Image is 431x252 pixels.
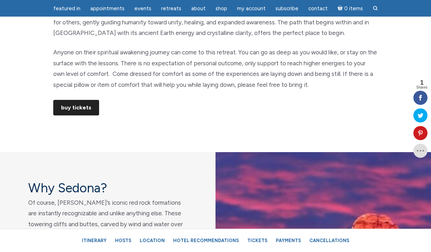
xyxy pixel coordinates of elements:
[338,5,344,12] i: Cart
[53,47,378,90] p: Anyone on their spiritual awakening journey can come to this retreat. You can go as deep as you w...
[304,2,332,16] a: Contact
[161,5,181,12] span: Retreats
[187,2,210,16] a: About
[244,234,271,247] a: Tickets
[344,6,363,11] span: 0 items
[134,5,151,12] span: Events
[275,5,298,12] span: Subscribe
[86,2,129,16] a: Appointments
[49,2,85,16] a: featured in
[306,234,353,247] a: Cancellations
[416,79,427,86] span: 1
[211,2,231,16] a: Shop
[215,5,227,12] span: Shop
[333,1,367,16] a: Cart0 items
[157,2,186,16] a: Retreats
[271,2,303,16] a: Subscribe
[233,2,270,16] a: My Account
[308,5,328,12] span: Contact
[130,2,156,16] a: Events
[416,86,427,89] span: Shares
[237,5,266,12] span: My Account
[272,234,304,247] a: Payments
[28,180,187,196] h4: Why Sedona?
[111,234,135,247] a: Hosts
[170,234,242,247] a: Hotel Recommendations
[53,100,99,115] a: Buy Tickets
[191,5,206,12] span: About
[136,234,168,247] a: Location
[78,234,110,247] a: Itinerary
[53,5,80,12] span: featured in
[90,5,125,12] span: Appointments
